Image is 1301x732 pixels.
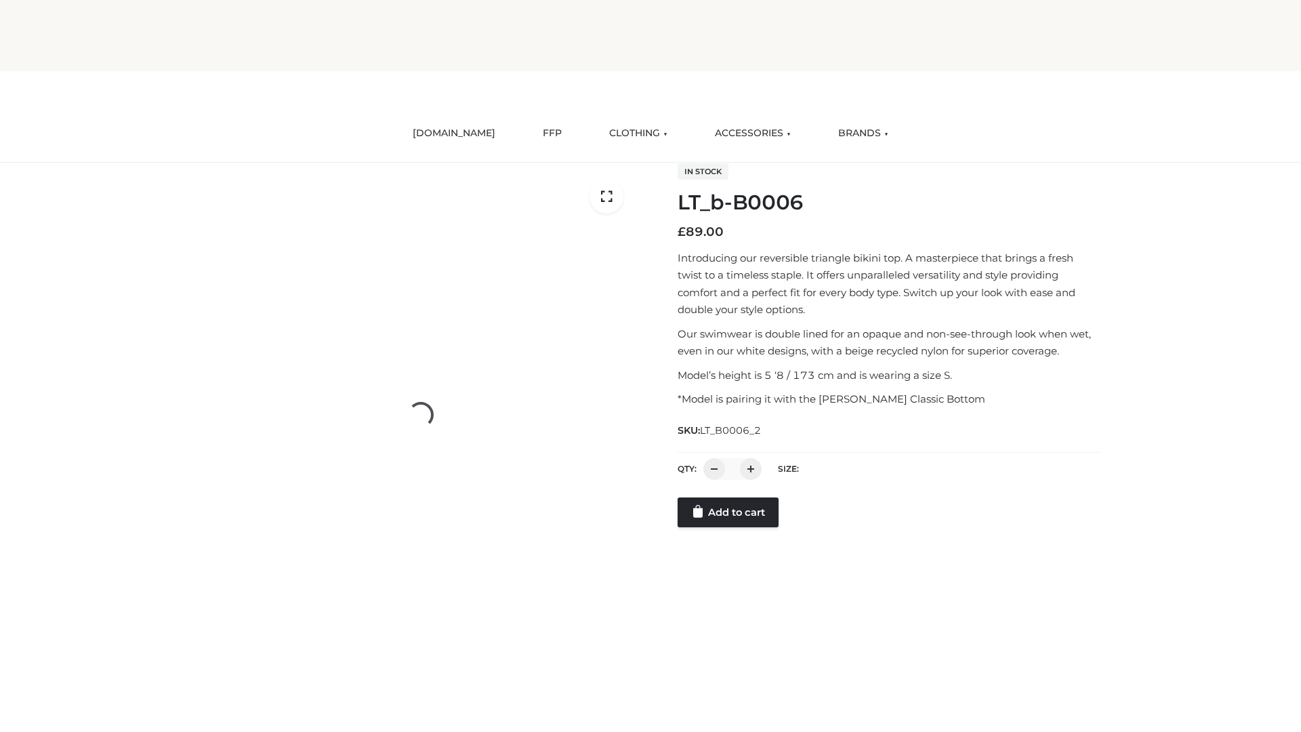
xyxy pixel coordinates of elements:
a: BRANDS [828,119,899,148]
p: Our swimwear is double lined for an opaque and non-see-through look when wet, even in our white d... [678,325,1100,360]
label: Size: [778,464,799,474]
bdi: 89.00 [678,224,724,239]
label: QTY: [678,464,697,474]
a: FFP [533,119,572,148]
span: In stock [678,163,728,180]
p: Model’s height is 5 ‘8 / 173 cm and is wearing a size S. [678,367,1100,384]
span: LT_B0006_2 [700,424,761,436]
a: ACCESSORIES [705,119,801,148]
a: Add to cart [678,497,779,527]
p: *Model is pairing it with the [PERSON_NAME] Classic Bottom [678,390,1100,408]
a: CLOTHING [599,119,678,148]
span: £ [678,224,686,239]
a: [DOMAIN_NAME] [402,119,505,148]
span: SKU: [678,422,762,439]
p: Introducing our reversible triangle bikini top. A masterpiece that brings a fresh twist to a time... [678,249,1100,319]
h1: LT_b-B0006 [678,190,1100,215]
